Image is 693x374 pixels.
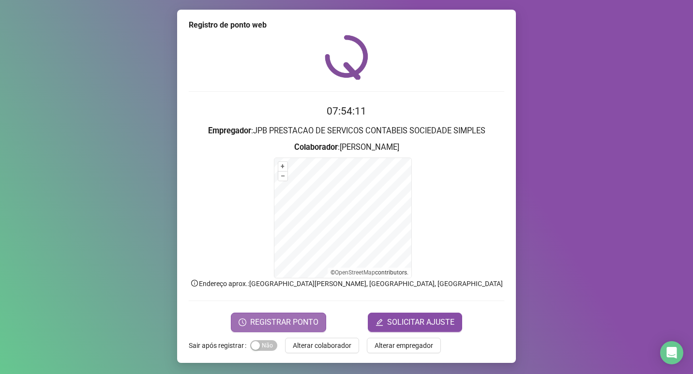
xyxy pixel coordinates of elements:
[375,340,433,351] span: Alterar empregador
[660,341,683,364] div: Open Intercom Messenger
[387,316,454,328] span: SOLICITAR AJUSTE
[368,313,462,332] button: editSOLICITAR AJUSTE
[325,35,368,80] img: QRPoint
[189,19,504,31] div: Registro de ponto web
[294,143,338,152] strong: Colaborador
[285,338,359,353] button: Alterar colaborador
[278,162,287,171] button: +
[331,269,408,276] li: © contributors.
[189,125,504,137] h3: : JPB PRESTACAO DE SERVICOS CONTABEIS SOCIEDADE SIMPLES
[367,338,441,353] button: Alterar empregador
[189,278,504,289] p: Endereço aprox. : [GEOGRAPHIC_DATA][PERSON_NAME], [GEOGRAPHIC_DATA], [GEOGRAPHIC_DATA]
[293,340,351,351] span: Alterar colaborador
[376,318,383,326] span: edit
[189,338,250,353] label: Sair após registrar
[208,126,251,135] strong: Empregador
[190,279,199,288] span: info-circle
[189,141,504,154] h3: : [PERSON_NAME]
[250,316,318,328] span: REGISTRAR PONTO
[278,172,287,181] button: –
[327,105,366,117] time: 07:54:11
[335,269,375,276] a: OpenStreetMap
[239,318,246,326] span: clock-circle
[231,313,326,332] button: REGISTRAR PONTO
